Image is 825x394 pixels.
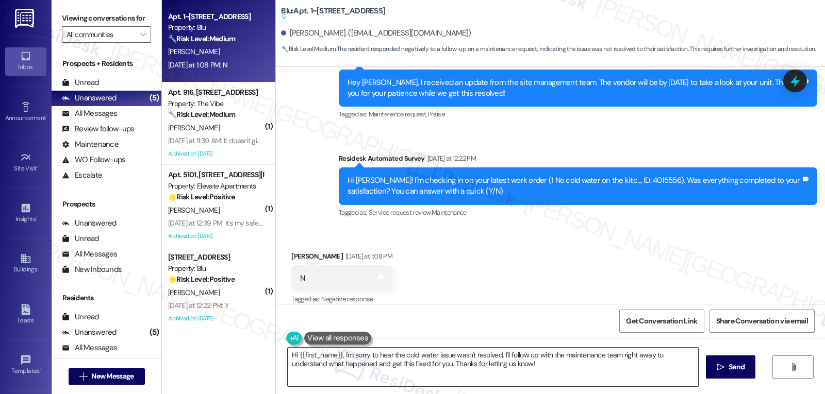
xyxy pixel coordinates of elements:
[62,10,151,26] label: Viewing conversations for
[62,327,117,338] div: Unanswered
[168,110,235,119] strong: 🔧 Risk Level: Medium
[281,45,336,53] strong: 🔧 Risk Level: Medium
[36,214,37,221] span: •
[168,34,235,43] strong: 🔧 Risk Level: Medium
[52,58,161,69] div: Prospects + Residents
[729,362,745,372] span: Send
[168,192,235,201] strong: 🌟 Risk Level: Positive
[62,233,99,244] div: Unread
[62,139,119,150] div: Maintenance
[168,60,227,70] div: [DATE] at 1:08 PM: N
[147,90,162,106] div: (5)
[626,316,697,327] span: Get Conversation Link
[167,230,265,243] div: Archived on [DATE]
[168,252,263,263] div: [STREET_ADDRESS]
[52,293,161,303] div: Residents
[709,310,815,333] button: Share Conversation via email
[427,110,444,118] span: Praise
[168,275,235,284] strong: 🌟 Risk Level: Positive
[69,368,145,385] button: New Message
[343,251,392,262] div: [DATE] at 1:08 PM
[62,124,134,134] div: Review follow-ups
[62,264,122,275] div: New Inbounds
[339,107,817,122] div: Tagged as:
[281,6,385,23] b: Blu: Apt. 1~[STREET_ADDRESS]
[291,292,392,306] div: Tagged as:
[281,28,471,39] div: [PERSON_NAME]. ([EMAIL_ADDRESS][DOMAIN_NAME])
[140,30,146,39] i: 
[5,351,46,379] a: Templates •
[168,87,263,98] div: Apt. 916, [STREET_ADDRESS]
[348,175,801,197] div: Hi [PERSON_NAME]! I'm checking in on your latest work order (1 No cold water on the kitc..., ID: ...
[168,47,220,56] span: [PERSON_NAME]
[369,208,432,217] span: Service request review ,
[5,199,46,227] a: Insights •
[62,218,117,229] div: Unanswered
[168,181,263,192] div: Property: Elevate Apartments
[5,47,46,75] a: Inbox
[15,9,36,28] img: ResiDesk Logo
[62,108,117,119] div: All Messages
[168,169,263,180] div: Apt. 5101, [STREET_ADDRESS][PERSON_NAME]
[168,11,263,22] div: Apt. 1~[STREET_ADDRESS]
[168,136,315,145] div: [DATE] at 11:39 AM: It doesn't give me the option to
[67,26,135,43] input: All communities
[167,147,265,160] div: Archived on [DATE]
[300,273,305,284] div: N
[52,199,161,210] div: Prospects
[168,288,220,297] span: [PERSON_NAME]
[425,153,476,164] div: [DATE] at 12:22 PM
[716,316,808,327] span: Share Conversation via email
[168,263,263,274] div: Property: Blu
[5,149,46,177] a: Site Visit •
[5,301,46,329] a: Leads
[706,355,756,379] button: Send
[168,205,220,215] span: [PERSON_NAME]
[619,310,704,333] button: Get Conversation Link
[168,218,361,228] div: [DATE] at 12:39 PM: It's my safe space. I've been very happy here!
[168,301,228,310] div: [DATE] at 12:22 PM: Y
[168,98,263,109] div: Property: The Vibe
[79,372,87,381] i: 
[62,93,117,104] div: Unanswered
[339,205,817,220] div: Tagged as:
[46,113,47,120] span: •
[40,366,41,373] span: •
[168,22,263,33] div: Property: Blu
[281,44,815,55] span: : The resident responded negatively to a follow-up on a maintenance request, indicating the issue...
[62,77,99,88] div: Unread
[369,110,427,118] span: Maintenance request ,
[432,208,467,217] span: Maintenance
[291,251,392,265] div: [PERSON_NAME]
[62,155,125,165] div: WO Follow-ups
[288,348,698,386] textarea: Hi {{first_name}}, I'm sorry to hear the cold water issue wasn't resolved. I'll follow up with th...
[62,342,117,353] div: All Messages
[168,123,220,132] span: [PERSON_NAME]
[167,312,265,325] div: Archived on [DATE]
[321,295,373,303] span: Negative response
[339,153,817,167] div: Residesk Automated Survey
[62,170,102,181] div: Escalate
[91,371,134,382] span: New Message
[789,363,797,371] i: 
[37,163,39,170] span: •
[62,249,117,260] div: All Messages
[348,77,801,99] div: Hey [PERSON_NAME], I received an update from the site management team. The vendor will be by [DAT...
[147,324,162,340] div: (5)
[717,363,724,371] i: 
[62,312,99,322] div: Unread
[5,250,46,278] a: Buildings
